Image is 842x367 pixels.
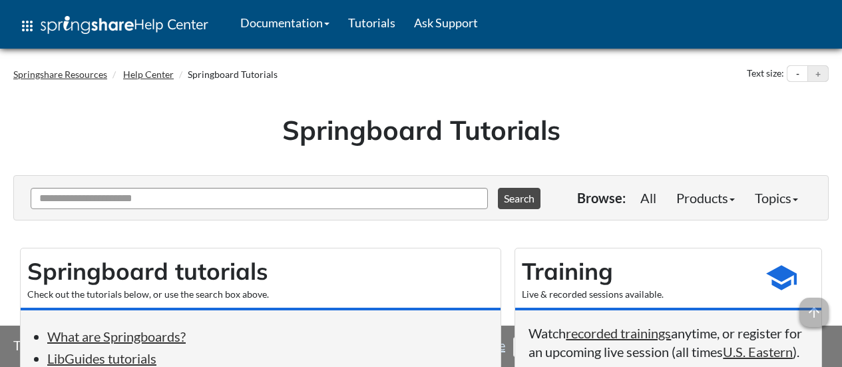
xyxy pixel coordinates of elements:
a: LibGuides tutorials [47,350,156,366]
a: apps Help Center [10,6,218,46]
h2: Springboard tutorials [27,255,494,288]
button: Decrease text size [787,66,807,82]
h1: Springboard Tutorials [23,111,819,149]
div: Text size: [744,65,787,83]
img: Springshare [41,16,134,34]
p: Browse: [577,188,626,207]
p: Watch anytime, or register for an upcoming live session (all times ). [528,324,808,361]
a: Ask Support [405,6,487,39]
div: Check out the tutorials below, or use the search box above. [27,288,494,301]
a: Topics [745,184,808,211]
h2: Training [522,255,748,288]
a: Products [666,184,745,211]
div: Live & recorded sessions available. [522,288,748,301]
span: arrow_upward [799,298,829,327]
a: Springshare Resources [13,69,107,80]
span: Help Center [134,15,208,33]
button: Increase text size [808,66,828,82]
a: Help Center [123,69,174,80]
a: All [630,184,666,211]
a: Documentation [231,6,339,39]
a: recorded trainings [566,325,671,341]
span: apps [19,18,35,34]
a: Tutorials [339,6,405,39]
a: What are Springboards? [47,328,186,344]
span: school [765,261,798,294]
button: Search [498,188,540,209]
li: Springboard Tutorials [176,68,278,81]
a: U.S. Eastern [723,344,793,360]
a: arrow_upward [799,299,829,315]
